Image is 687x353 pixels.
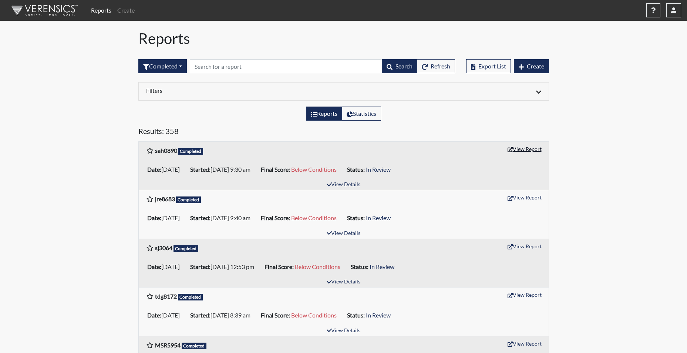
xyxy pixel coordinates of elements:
[478,63,506,70] span: Export List
[141,87,547,96] div: Click to expand/collapse filters
[295,263,340,270] span: Below Conditions
[323,326,364,336] button: View Details
[190,214,211,221] b: Started:
[144,212,187,224] li: [DATE]
[138,30,549,47] h1: Reports
[155,293,177,300] b: tdg8172
[347,166,365,173] b: Status:
[323,277,364,287] button: View Details
[395,63,412,70] span: Search
[291,214,337,221] span: Below Conditions
[155,147,177,154] b: sah0890
[514,59,549,73] button: Create
[370,263,394,270] span: In Review
[323,229,364,239] button: View Details
[291,312,337,319] span: Below Conditions
[88,3,114,18] a: Reports
[147,263,161,270] b: Date:
[147,312,161,319] b: Date:
[261,214,290,221] b: Final Score:
[366,166,391,173] span: In Review
[138,127,549,138] h5: Results: 358
[114,3,138,18] a: Create
[190,263,211,270] b: Started:
[155,342,181,349] b: MSR5954
[265,263,294,270] b: Final Score:
[504,143,545,155] button: View Report
[504,289,545,300] button: View Report
[138,59,187,73] button: Completed
[466,59,511,73] button: Export List
[144,164,187,175] li: [DATE]
[144,261,187,273] li: [DATE]
[147,214,161,221] b: Date:
[155,195,175,202] b: jre8683
[504,338,545,349] button: View Report
[182,343,207,349] span: Completed
[366,214,391,221] span: In Review
[366,312,391,319] span: In Review
[347,214,365,221] b: Status:
[261,312,290,319] b: Final Score:
[431,63,450,70] span: Refresh
[155,244,172,251] b: sj3064
[176,196,201,203] span: Completed
[291,166,337,173] span: Below Conditions
[504,241,545,252] button: View Report
[261,166,290,173] b: Final Score:
[138,59,187,73] div: Filter by interview status
[187,261,262,273] li: [DATE] 12:53 pm
[190,166,211,173] b: Started:
[187,164,258,175] li: [DATE] 9:30 am
[178,294,203,300] span: Completed
[504,192,545,203] button: View Report
[342,107,381,121] label: View statistics about completed interviews
[382,59,417,73] button: Search
[147,166,161,173] b: Date:
[527,63,544,70] span: Create
[347,312,365,319] b: Status:
[190,59,382,73] input: Search by Registration ID, Interview Number, or Investigation Name.
[306,107,342,121] label: View the list of reports
[146,87,338,94] h6: Filters
[190,312,211,319] b: Started:
[178,148,203,155] span: Completed
[187,212,258,224] li: [DATE] 9:40 am
[187,309,258,321] li: [DATE] 8:39 am
[144,309,187,321] li: [DATE]
[174,245,199,252] span: Completed
[351,263,368,270] b: Status:
[417,59,455,73] button: Refresh
[323,180,364,190] button: View Details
